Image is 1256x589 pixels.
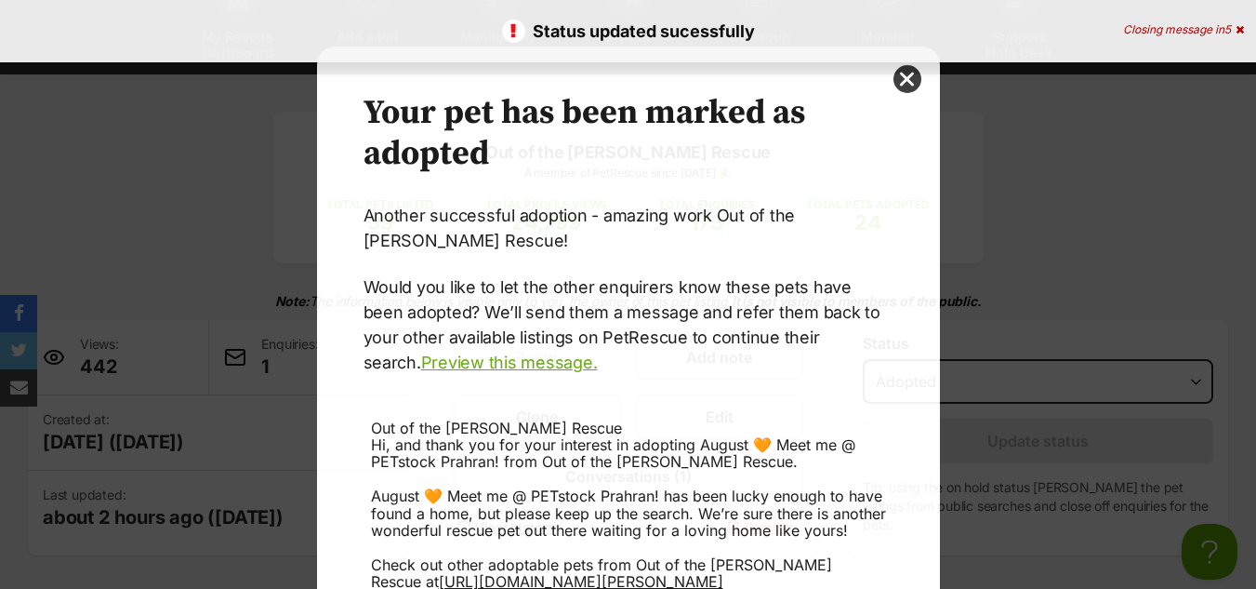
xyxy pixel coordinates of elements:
[893,65,921,93] button: close
[364,93,893,175] h2: Your pet has been marked as adopted
[364,203,893,253] p: Another successful adoption - amazing work Out of the [PERSON_NAME] Rescue!
[1224,22,1231,36] span: 5
[371,419,622,437] span: Out of the [PERSON_NAME] Rescue
[19,19,1237,44] p: Status updated sucessfully
[364,274,893,375] p: Would you like to let the other enquirers know these pets have been adopted? We’ll send them a me...
[421,353,598,372] a: Preview this message.
[1123,23,1244,36] div: Closing message in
